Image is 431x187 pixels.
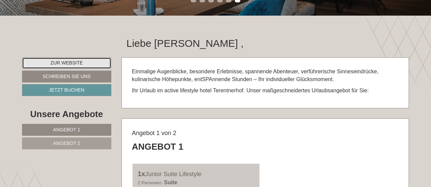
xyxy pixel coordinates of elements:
[22,108,111,120] div: Unsere Angebote
[22,57,111,69] a: Zur Website
[138,170,145,177] b: 1x
[22,71,111,82] a: Schreiben Sie uns
[132,141,184,153] div: Angebot 1
[132,130,176,136] span: Angebot 1 von 2
[138,169,255,179] div: Junior Suite Lifestyle
[53,141,80,146] span: Angebot 2
[132,87,399,95] p: Ihr Urlaub im active lifestyle hotel Terentnerhof. Unser maßgeschneidertes Urlaubsangebot für Sie:
[132,68,399,83] p: Einmalige Augenblicke, besondere Erlebnisse, spannende Abenteuer, verführerische Sinneseindrücke,...
[164,180,177,185] b: Suite
[22,84,111,96] a: Jetzt buchen
[127,38,244,49] h1: Liebe [PERSON_NAME] ,
[53,127,80,132] span: Angebot 1
[138,180,163,185] small: 2 Personen:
